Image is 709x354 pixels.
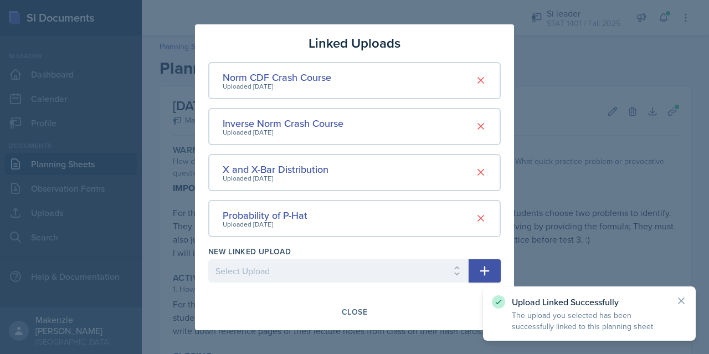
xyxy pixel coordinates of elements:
div: Close [342,307,367,316]
h3: Linked Uploads [309,33,400,53]
div: Uploaded [DATE] [223,81,331,91]
div: Uploaded [DATE] [223,219,307,229]
p: The upload you selected has been successfully linked to this planning sheet [512,310,667,332]
div: X and X-Bar Distribution [223,162,328,177]
p: Upload Linked Successfully [512,296,667,307]
label: New Linked Upload [208,246,291,257]
div: Probability of P-Hat [223,208,307,223]
div: Inverse Norm Crash Course [223,116,343,131]
div: Uploaded [DATE] [223,127,343,137]
div: Norm CDF Crash Course [223,70,331,85]
div: Uploaded [DATE] [223,173,328,183]
button: Close [335,302,374,321]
